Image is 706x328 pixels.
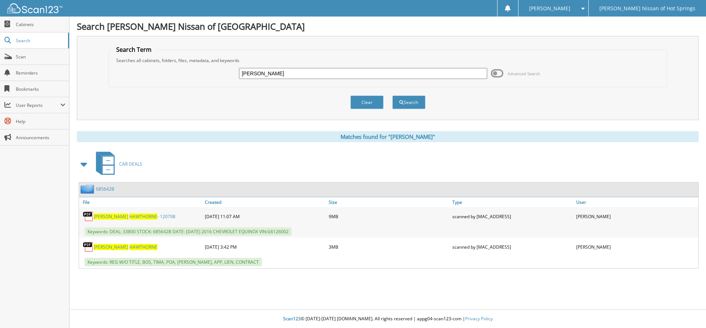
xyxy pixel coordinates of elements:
[79,197,203,207] a: File
[392,95,425,109] button: Search
[327,239,451,254] div: 3MB
[16,134,65,141] span: Announcements
[113,57,663,64] div: Searches all cabinets, folders, files, metadata, and keywords
[16,37,64,44] span: Search
[203,197,327,207] a: Created
[574,239,698,254] div: [PERSON_NAME]
[85,227,292,236] span: Keywords: DEAL: 33800 STOCK: 685642B DATE: [DATE] 2016 CHEVROLET EQUINOX VIN:G6126002
[327,197,451,207] a: Size
[16,70,65,76] span: Reminders
[507,71,540,76] span: Advanced Search
[599,6,695,11] span: [PERSON_NAME] Nissan of Hot Springs
[85,258,262,266] span: Keywords: REG W/O TITLE, BOS, TIMA, POA, [PERSON_NAME], APP, LIEN, CONTRACT
[83,241,94,252] img: PDF.png
[81,184,96,194] img: folder2.png
[16,118,65,125] span: Help
[94,213,175,220] a: [PERSON_NAME] HAWTHORNE- 120798
[465,316,493,322] a: Privacy Policy
[83,211,94,222] img: PDF.png
[350,95,384,109] button: Clear
[529,6,570,11] span: [PERSON_NAME]
[283,316,301,322] span: Scan123
[669,293,706,328] iframe: Chat Widget
[129,213,157,220] span: HAWTHORNE
[450,209,574,224] div: scanned by [MAC_ADDRESS]
[16,54,65,60] span: Scan
[7,3,63,13] img: scan123-logo-white.svg
[92,149,142,179] a: CAR DEALS
[94,244,157,250] a: [PERSON_NAME] HAWTHORNE
[16,86,65,92] span: Bookmarks
[574,197,698,207] a: User
[94,244,128,250] span: [PERSON_NAME]
[450,239,574,254] div: scanned by [MAC_ADDRESS]
[16,21,65,28] span: Cabinets
[69,310,706,328] div: © [DATE]-[DATE] [DOMAIN_NAME]. All rights reserved | appg04-scan123-com |
[77,20,699,32] h1: Search [PERSON_NAME] Nissan of [GEOGRAPHIC_DATA]
[77,131,699,142] div: Matches found for "[PERSON_NAME]"
[16,102,60,108] span: User Reports
[203,239,327,254] div: [DATE] 3:42 PM
[96,186,114,192] a: 685642B
[203,209,327,224] div: [DATE] 11:07 AM
[129,244,157,250] span: HAWTHORNE
[113,46,155,54] legend: Search Term
[450,197,574,207] a: Type
[327,209,451,224] div: 9MB
[94,213,128,220] span: [PERSON_NAME]
[119,161,142,167] span: CAR DEALS
[574,209,698,224] div: [PERSON_NAME]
